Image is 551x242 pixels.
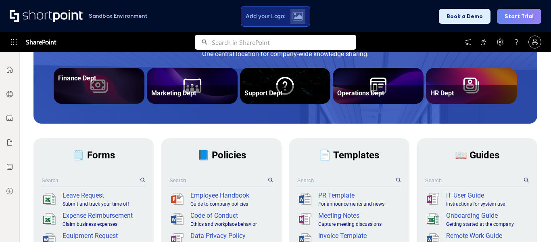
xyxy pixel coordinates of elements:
[318,211,400,221] div: Meeting Notes
[446,200,528,208] div: Instructions for system use
[337,89,419,97] div: Operations Dept
[151,89,233,97] div: Marketing Dept
[319,149,379,161] span: 📄 Templates
[58,74,140,82] div: Finance Dept
[497,9,541,24] button: Start Trial
[455,149,499,161] span: 📖 Guides
[292,12,303,21] img: Upload logo
[297,174,394,187] input: Search
[212,35,356,50] input: Search in SharePoint
[190,221,272,228] div: Ethics and workplace behavior
[318,221,400,228] div: Capture meeting discussions
[318,200,400,208] div: For announcements and news
[63,191,144,200] div: Leave Request
[42,174,139,187] input: Search
[63,211,144,221] div: Expense Reimbursement
[190,231,272,241] div: Data Privacy Policy
[246,13,285,20] span: Add your Logo:
[63,231,144,241] div: Equipment Request
[318,191,400,200] div: PR Template
[446,191,528,200] div: IT User Guide
[63,221,144,228] div: Claim business expenses
[190,200,272,208] div: Guide to company policies
[446,221,528,228] div: Getting started at the company
[318,231,400,241] div: Invoice Template
[190,191,272,200] div: Employee Handbook
[446,231,528,241] div: Remote Work Guide
[73,149,115,161] span: 🗒️ Forms
[430,89,512,97] div: HR Dept
[439,9,490,24] button: Book a Demo
[26,32,56,52] span: SharePoint
[244,89,326,97] div: Support Dept
[89,14,148,18] h1: Sandbox Environment
[202,50,369,58] span: One central location for company-wide knowledge sharing.
[169,174,267,187] input: Search
[511,203,551,242] iframe: Chat Widget
[446,211,528,221] div: Onboarding Guide
[425,174,522,187] input: Search
[63,200,144,208] div: Submit and track your time off
[197,149,246,161] span: 📘 Policies
[190,211,272,221] div: Code of Conduct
